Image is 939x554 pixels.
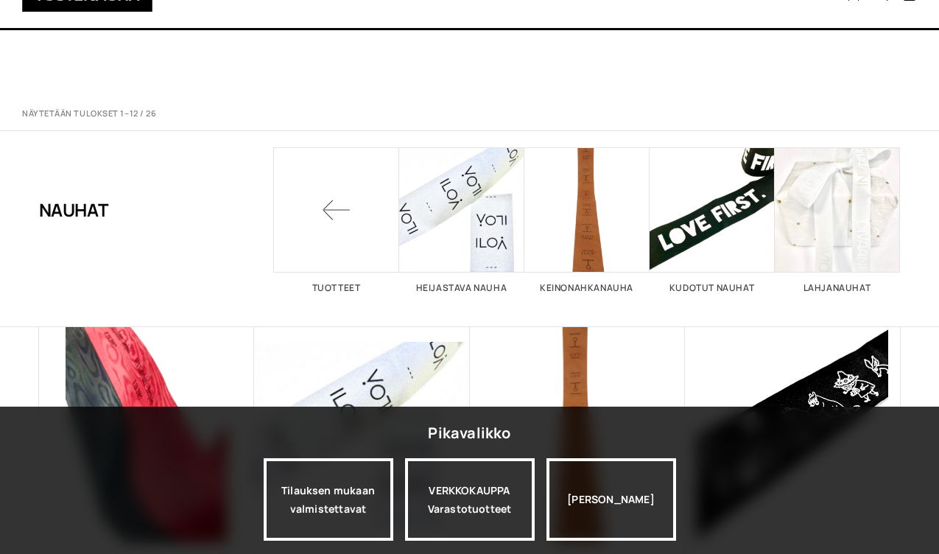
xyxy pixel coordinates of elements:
[775,147,900,292] a: Visit product category Lahjanauhat
[650,284,775,292] h2: Kudotut nauhat
[775,284,900,292] h2: Lahjanauhat
[405,458,535,541] a: VERKKOKAUPPAVarastotuotteet
[399,284,524,292] h2: Heijastava nauha
[546,458,676,541] div: [PERSON_NAME]
[22,108,156,119] p: Näytetään tulokset 1–12 / 26
[39,147,109,273] h1: Nauhat
[650,147,775,292] a: Visit product category Kudotut nauhat
[405,458,535,541] div: VERKKOKAUPPA Varastotuotteet
[274,284,399,292] h2: Tuotteet
[399,147,524,292] a: Visit product category Heijastava nauha
[428,420,510,446] div: Pikavalikko
[264,458,393,541] a: Tilauksen mukaan valmistettavat
[274,147,399,292] a: Tuotteet
[524,284,650,292] h2: Keinonahkanauha
[524,147,650,292] a: Visit product category Keinonahkanauha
